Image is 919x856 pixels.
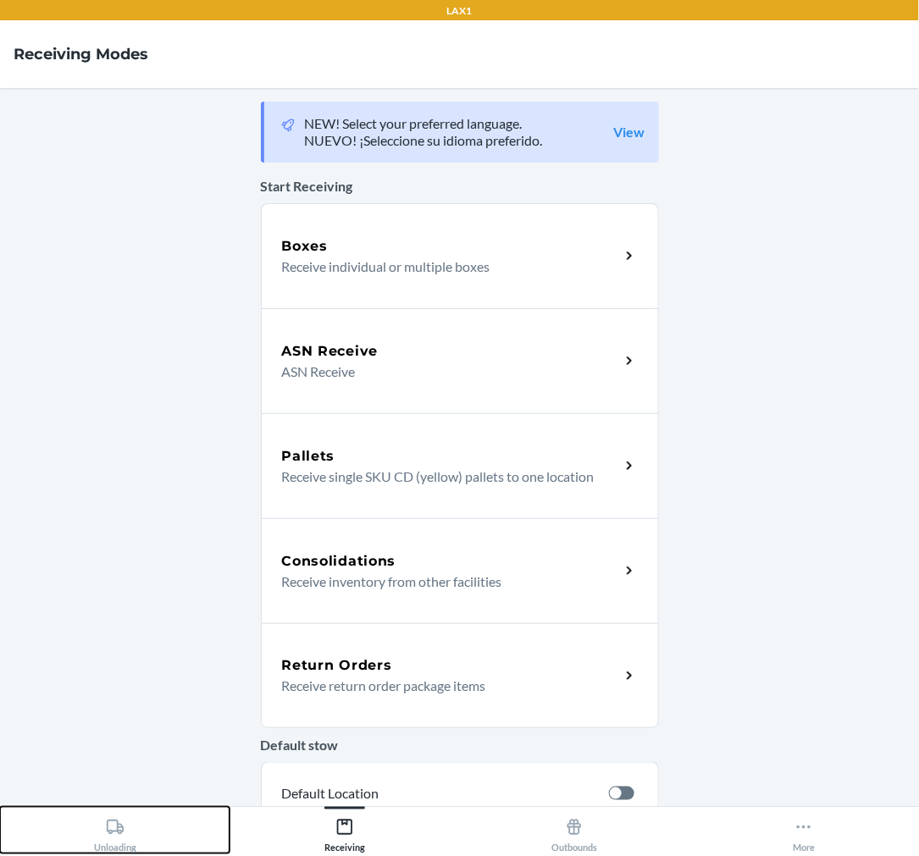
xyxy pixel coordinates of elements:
[282,572,606,592] p: Receive inventory from other facilities
[282,446,335,467] h5: Pallets
[282,362,606,382] p: ASN Receive
[551,811,597,853] div: Outbounds
[793,811,815,853] div: More
[282,676,606,696] p: Receive return order package items
[261,413,659,518] a: PalletsReceive single SKU CD (yellow) pallets to one location
[614,124,645,141] a: View
[282,655,392,676] h5: Return Orders
[460,807,689,853] button: Outbounds
[282,551,396,572] h5: Consolidations
[282,783,595,804] p: Default Location
[305,132,543,149] p: NUEVO! ¡Seleccione su idioma preferido.
[282,341,379,362] h5: ASN Receive
[261,518,659,623] a: ConsolidationsReceive inventory from other facilities
[324,811,365,853] div: Receiving
[305,115,543,132] p: NEW! Select your preferred language.
[447,3,473,19] p: LAX1
[261,176,659,196] p: Start Receiving
[282,257,606,277] p: Receive individual or multiple boxes
[261,203,659,308] a: BoxesReceive individual or multiple boxes
[282,236,329,257] h5: Boxes
[261,308,659,413] a: ASN ReceiveASN Receive
[230,807,459,853] button: Receiving
[689,807,919,853] button: More
[261,623,659,728] a: Return OrdersReceive return order package items
[94,811,136,853] div: Unloading
[282,467,606,487] p: Receive single SKU CD (yellow) pallets to one location
[14,43,148,65] h4: Receiving Modes
[261,735,659,755] p: Default stow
